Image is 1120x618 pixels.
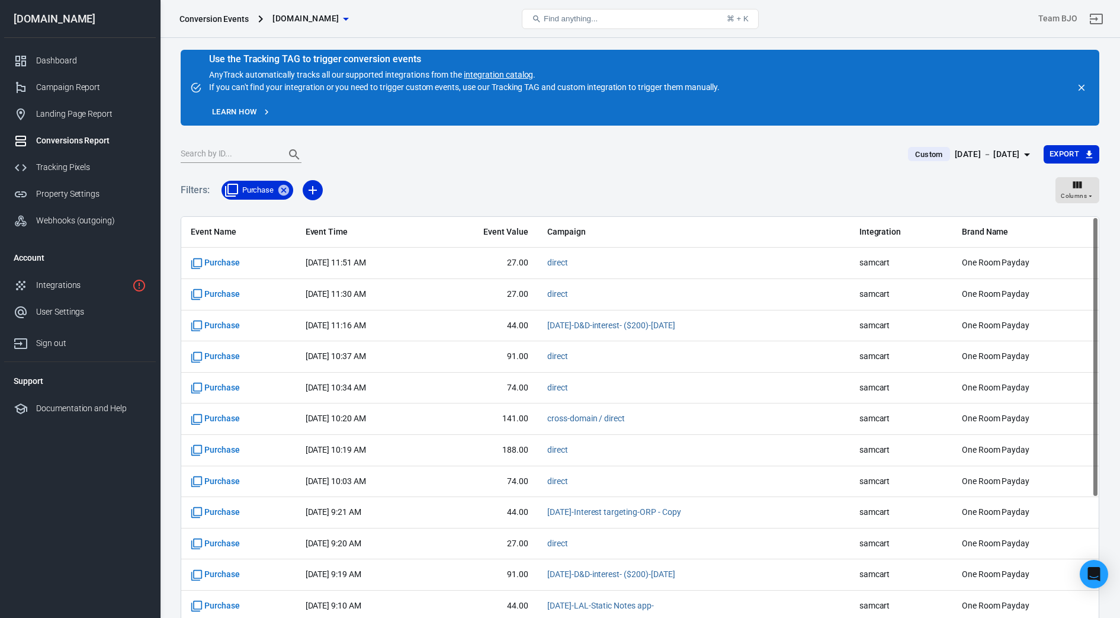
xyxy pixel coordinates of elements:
[209,103,274,121] a: Learn how
[36,214,146,227] div: Webhooks (outgoing)
[36,135,146,147] div: Conversions Report
[547,569,675,579] a: [DATE]-D&D-interest- ($200)-[DATE]
[1044,145,1099,164] button: Export
[36,279,127,292] div: Integrations
[910,149,947,161] span: Custom
[439,413,528,425] span: 141.00
[962,538,1089,550] span: One Room Payday
[179,13,249,25] div: Conversion Events
[547,476,568,488] span: direct
[1061,191,1087,201] span: Columns
[306,569,361,579] time: 2025-09-05T09:19:28+08:00
[191,351,240,363] span: Standard event name
[209,55,720,94] div: AnyTrack automatically tracks all our supported integrations from the . If you can't find your in...
[962,289,1089,300] span: One Room Payday
[4,101,156,127] a: Landing Page Report
[36,108,146,120] div: Landing Page Report
[132,278,146,293] svg: 1 networks not verified yet
[547,382,568,394] span: direct
[859,444,943,456] span: samcart
[859,320,943,332] span: samcart
[859,351,943,363] span: samcart
[4,74,156,101] a: Campaign Report
[439,289,528,300] span: 27.00
[859,507,943,518] span: samcart
[1055,177,1099,203] button: Columns
[306,445,366,454] time: 2025-09-05T10:19:35+08:00
[4,325,156,357] a: Sign out
[191,476,240,488] span: Standard event name
[955,147,1020,162] div: [DATE] － [DATE]
[547,383,568,392] a: direct
[547,507,681,517] a: [DATE]-Interest targeting-ORP - Copy
[439,382,528,394] span: 74.00
[1073,79,1090,96] button: close
[439,351,528,363] span: 91.00
[191,569,240,581] span: Standard event name
[522,9,759,29] button: Find anything...⌘ + K
[547,257,568,269] span: direct
[962,476,1089,488] span: One Room Payday
[36,306,146,318] div: User Settings
[191,600,240,612] span: Standard event name
[1038,12,1077,25] div: Account id: prrV3eoo
[191,413,240,425] span: Standard event name
[439,226,528,238] span: Event Value
[547,445,568,454] a: direct
[439,476,528,488] span: 74.00
[439,444,528,456] span: 188.00
[962,382,1089,394] span: One Room Payday
[191,226,287,238] span: Event Name
[547,507,681,518] span: Aug 16-Interest targeting-ORP - Copy
[962,257,1089,269] span: One Room Payday
[4,154,156,181] a: Tracking Pixels
[859,413,943,425] span: samcart
[547,539,568,548] a: direct
[859,289,943,300] span: samcart
[306,601,361,610] time: 2025-09-05T09:10:14+08:00
[306,507,361,517] time: 2025-09-05T09:21:11+08:00
[464,70,533,79] a: integration catalog
[235,184,281,196] span: Purchase
[859,226,943,238] span: Integration
[306,539,361,548] time: 2025-09-05T09:20:33+08:00
[209,53,720,65] div: Use the Tracking TAG to trigger conversion events
[547,320,675,332] span: Aug 16-D&D-interest- ($200)-Sept 2
[962,600,1089,612] span: One Room Payday
[898,145,1043,164] button: Custom[DATE] － [DATE]
[962,507,1089,518] span: One Room Payday
[547,289,568,299] a: direct
[191,507,240,518] span: Standard event name
[547,289,568,300] span: direct
[191,257,240,269] span: Standard event name
[306,383,366,392] time: 2025-09-05T10:34:03+08:00
[547,258,568,267] a: direct
[36,81,146,94] div: Campaign Report
[36,188,146,200] div: Property Settings
[191,538,240,550] span: Standard event name
[306,351,366,361] time: 2025-09-05T10:37:40+08:00
[859,257,943,269] span: samcart
[962,569,1089,581] span: One Room Payday
[191,444,240,456] span: Standard event name
[439,569,528,581] span: 91.00
[544,14,598,23] span: Find anything...
[547,569,675,581] span: Aug 16-D&D-interest- ($200)-Sept 2
[547,476,568,486] a: direct
[306,476,366,486] time: 2025-09-05T10:03:32+08:00
[306,321,366,330] time: 2025-09-05T11:16:18+08:00
[859,538,943,550] span: samcart
[962,226,1089,238] span: Brand Name
[4,181,156,207] a: Property Settings
[272,11,339,26] span: brandijonesofficial.com
[4,367,156,395] li: Support
[547,226,713,238] span: Campaign
[727,14,749,23] div: ⌘ + K
[547,600,654,612] span: Sep1-LAL-Static Notes app-
[547,321,675,330] a: [DATE]-D&D-interest- ($200)-[DATE]
[439,257,528,269] span: 27.00
[439,320,528,332] span: 44.00
[4,272,156,299] a: Integrations
[4,299,156,325] a: User Settings
[36,55,146,67] div: Dashboard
